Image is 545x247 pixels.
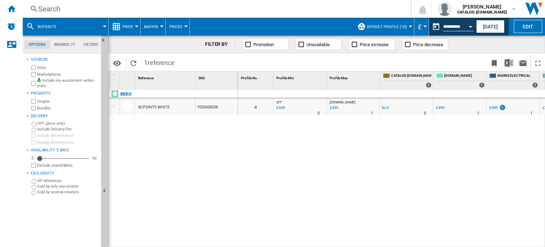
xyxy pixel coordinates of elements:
button: Maximize [531,54,545,71]
div: 1 offers sold by MARKS ELECTRICAL [532,82,538,88]
span: £ [418,23,422,31]
input: Sold by only one retailer [32,185,36,189]
div: FILTER BY [205,41,235,48]
div: Profile No. Sort None [240,71,273,82]
div: Last updated : Monday, 30 June 2025 23:00 [329,104,338,112]
label: Sold by only one retailer [37,184,98,189]
img: profile.jpg [437,2,452,16]
input: Include Delivery Fee [32,128,36,132]
span: [PERSON_NAME] [457,3,507,10]
button: Unavailable [296,39,342,50]
div: £499 [435,104,445,112]
button: Download in Excel [502,54,516,71]
div: Sort None [275,71,326,82]
input: Display delivery price [31,140,36,145]
label: Include delivery price [37,133,98,138]
div: 4 [238,98,273,115]
button: Matrix [144,18,162,36]
div: Delivery [31,113,98,119]
button: Promotion [242,39,288,50]
label: Include my assortment within stats [37,78,98,89]
md-tab-item: Brands (*) [50,41,79,49]
div: £ [418,18,425,36]
div: Delivery Time : 0 day [318,110,320,117]
button: Hide [101,36,110,48]
span: Price increase [360,42,389,47]
button: Edit [514,20,542,33]
md-tab-item: Options [24,41,50,49]
button: BCFD4V73 [38,18,63,36]
div: 0 [30,156,35,161]
img: alerts-logo.svg [7,22,16,31]
div: This report is based on a date in the past. [429,18,475,36]
div: Reference Sort None [137,71,195,82]
label: Bundles [37,106,98,111]
label: Sites [37,65,98,70]
div: Sort None [137,71,195,82]
button: Options [110,57,124,69]
input: All references [32,179,36,184]
button: Prices [169,18,186,36]
div: MARKS ELECTRICAL 1 offers sold by MARKS ELECTRICAL [488,71,539,89]
img: promotionV3.png [499,104,506,111]
div: Last updated : Monday, 30 June 2025 23:00 [275,104,285,112]
div: Products [31,91,98,96]
div: Sort None [328,71,380,82]
span: Profile Min [276,76,294,80]
div: £499 [489,106,498,110]
div: Search [38,4,392,14]
div: Profile Max Sort None [328,71,380,82]
input: Include my assortment within stats [31,79,36,88]
div: Sources [31,57,98,63]
div: BCFD4V73 WHITE [138,99,170,116]
b: CATALOG [DOMAIN_NAME] [457,10,507,15]
button: Price [122,18,137,36]
input: Marketplaces [31,72,36,77]
input: Display delivery price [31,163,36,168]
label: Singles [37,99,98,104]
button: Open calendar [464,19,477,32]
div: Availability 5 Days [31,147,98,153]
span: Price [122,25,133,29]
button: Price decrease [402,39,448,50]
span: [DOMAIN_NAME] [330,100,356,104]
span: Matrix [144,25,158,29]
button: [DATE] [476,20,505,33]
span: Prices [169,25,182,29]
span: DIY [276,100,282,104]
span: CATALOG [DOMAIN_NAME] [391,73,431,79]
span: SKU [198,76,205,80]
div: Exclusivity [31,171,98,176]
input: Bundles [31,106,36,111]
div: 1 offers sold by CATALOG BEKO.UK [426,82,431,88]
input: Sites [31,65,36,70]
div: Delivery Time : 1 day [530,110,533,117]
div: BCFD4V73 [26,18,105,36]
div: Profile Min Sort None [275,71,326,82]
label: Marketplaces [37,72,98,77]
div: Delivery Time : 1 day [477,110,479,117]
span: Reference [138,76,154,80]
img: mysite-bg-18x18.png [37,78,41,82]
div: £499 [488,104,506,112]
span: reference [148,59,175,66]
div: Delivery Time : 0 day [424,110,426,117]
md-tab-item: Filters [79,41,103,49]
span: Price decrease [413,42,443,47]
input: Include delivery price [31,133,36,138]
button: Price increase [349,39,395,50]
div: [DOMAIN_NAME] 1 offers sold by AO.COM [435,71,486,89]
input: Sold by several retailers [32,190,36,195]
span: BCFD4V73 [38,25,56,29]
span: 1 [141,54,178,69]
div: Price [112,18,137,36]
div: N/A [382,104,389,112]
span: MARKS ELECTRICAL [497,73,538,79]
label: All references [37,178,98,183]
div: Sort None [240,71,273,82]
div: Sort None [121,71,135,82]
img: excel-24x24.png [505,59,513,67]
button: Bookmark this report [487,54,501,71]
